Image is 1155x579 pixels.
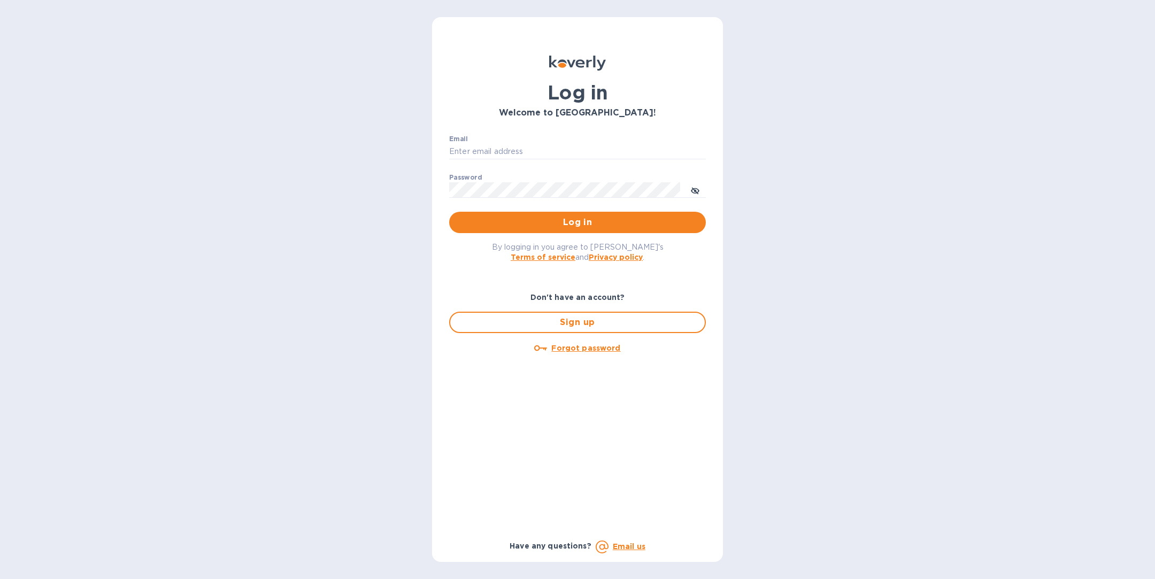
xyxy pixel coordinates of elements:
[549,56,606,71] img: Koverly
[684,179,706,200] button: toggle password visibility
[449,108,706,118] h3: Welcome to [GEOGRAPHIC_DATA]!
[449,174,482,181] label: Password
[589,253,643,261] a: Privacy policy
[530,293,625,302] b: Don't have an account?
[449,144,706,160] input: Enter email address
[449,81,706,104] h1: Log in
[511,253,575,261] a: Terms of service
[449,312,706,333] button: Sign up
[449,136,468,142] label: Email
[613,542,645,551] a: Email us
[551,344,620,352] u: Forgot password
[459,316,696,329] span: Sign up
[458,216,697,229] span: Log in
[449,212,706,233] button: Log in
[492,243,664,261] span: By logging in you agree to [PERSON_NAME]'s and .
[510,542,591,550] b: Have any questions?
